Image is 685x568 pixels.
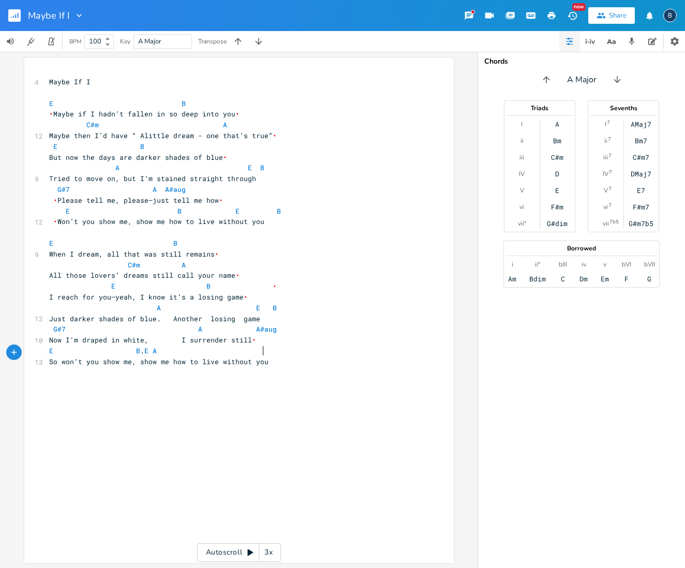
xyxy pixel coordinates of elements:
[608,201,612,210] sup: 7
[518,219,526,228] div: vii°
[484,58,679,65] div: Chords
[49,109,422,129] span: Maybe if I hadn’t fallen in so deep into you
[138,37,161,46] span: A Major
[608,152,612,160] sup: 7
[508,275,516,283] div: Am
[553,137,561,145] div: Bm
[663,9,677,22] div: boywells
[512,260,513,268] div: i
[252,335,256,345] span: \u2028
[219,196,223,205] span: \u2028
[631,170,651,178] div: DMaj7
[140,142,144,151] span: B
[57,185,70,194] span: G#7
[633,153,649,161] div: C#m7
[173,238,177,248] span: B
[609,218,619,226] sup: 7b5
[635,137,647,145] div: Bm7
[248,163,252,172] span: E
[49,153,422,173] span: But now the days are darker shades of blue
[551,153,563,161] div: C#m
[49,196,418,216] span: Please tell me, please—just tell me how
[49,99,53,108] span: E
[53,142,57,151] span: E
[555,186,559,195] div: E
[647,275,651,283] div: G
[49,174,256,183] span: Tried to move on, but I’m stained straight through
[153,185,157,194] span: A
[49,238,53,248] span: E
[582,260,586,268] div: iv
[49,271,418,291] span: All those lovers’ dreams still call your name
[633,203,649,211] div: F#m7
[637,186,645,195] div: E7
[562,6,583,25] button: New
[588,105,659,111] div: Sevenths
[579,275,588,283] div: Dm
[120,38,130,44] div: Key
[567,74,597,86] span: A Major
[235,271,240,280] span: \u2028
[157,303,161,312] span: A
[607,118,610,127] sup: 7
[609,168,612,176] sup: 7
[519,203,524,211] div: vi
[601,275,609,283] div: Em
[49,346,157,355] span: .
[608,185,612,193] sup: 7
[588,7,635,24] button: Share
[144,346,148,355] span: E
[529,275,546,283] div: Bdim
[624,275,629,283] div: F
[504,245,659,251] div: Borrowed
[235,109,240,118] span: \u2028
[153,346,157,355] span: A
[244,292,248,302] span: \u2028
[206,281,211,291] span: B
[115,163,120,172] span: A
[53,196,57,205] span: \u2028
[111,281,115,291] span: E
[49,109,53,118] span: \u2028
[260,163,264,172] span: B
[235,206,240,216] span: E
[136,346,140,355] span: B
[223,120,227,129] span: A
[53,217,57,226] span: \u2028
[622,260,631,268] div: bVI
[49,249,227,259] span: When I dream, all that was still remains
[49,335,273,345] span: Now I’m draped in white, I surrender still
[604,186,608,195] div: V
[519,153,524,161] div: iii
[603,219,609,228] div: vii
[198,324,202,334] span: A
[273,281,277,291] span: \u2028
[49,131,277,140] span: Maybe then I’d have “ Alittle dream - one that’s true”
[165,185,186,194] span: A#aug
[259,543,278,562] div: 3x
[273,131,277,140] span: \u2028
[603,170,608,178] div: IV
[547,219,568,228] div: G#dim
[663,4,677,27] button: B
[609,11,627,20] div: Share
[520,186,524,195] div: V
[603,203,608,211] div: vi
[197,543,281,562] div: Autoscroll
[223,153,227,162] span: \u2028
[605,120,606,128] div: I
[629,219,653,228] div: G#m7b5
[555,170,559,178] div: D
[215,249,219,259] span: \u2028
[128,260,140,270] span: C#m
[28,11,70,20] span: Maybe If I
[504,105,575,111] div: Triads
[519,170,525,178] div: IV
[604,137,607,145] div: ii
[198,38,227,44] div: Transpose
[555,120,559,128] div: A
[572,3,586,11] div: New
[535,260,540,268] div: ii°
[608,135,611,143] sup: 7
[520,137,524,145] div: ii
